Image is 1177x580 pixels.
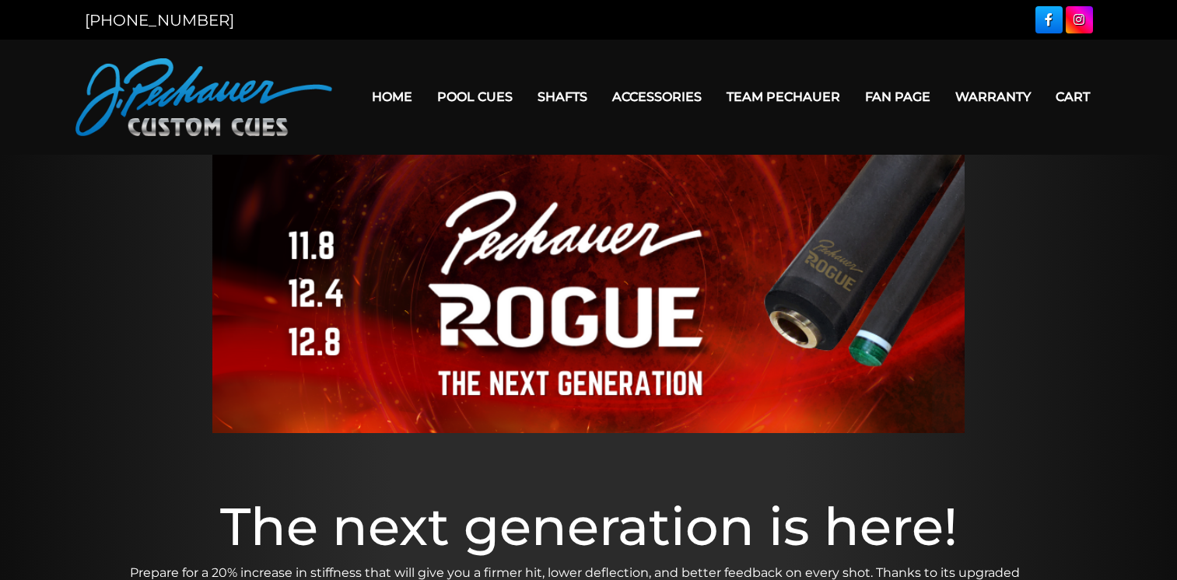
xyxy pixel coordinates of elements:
a: Home [359,77,425,117]
a: Shafts [525,77,600,117]
a: Team Pechauer [714,77,853,117]
a: Accessories [600,77,714,117]
a: Fan Page [853,77,943,117]
a: Cart [1043,77,1102,117]
img: Pechauer Custom Cues [75,58,332,136]
a: Pool Cues [425,77,525,117]
h1: The next generation is here! [130,495,1048,557]
a: Warranty [943,77,1043,117]
a: [PHONE_NUMBER] [85,11,234,30]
